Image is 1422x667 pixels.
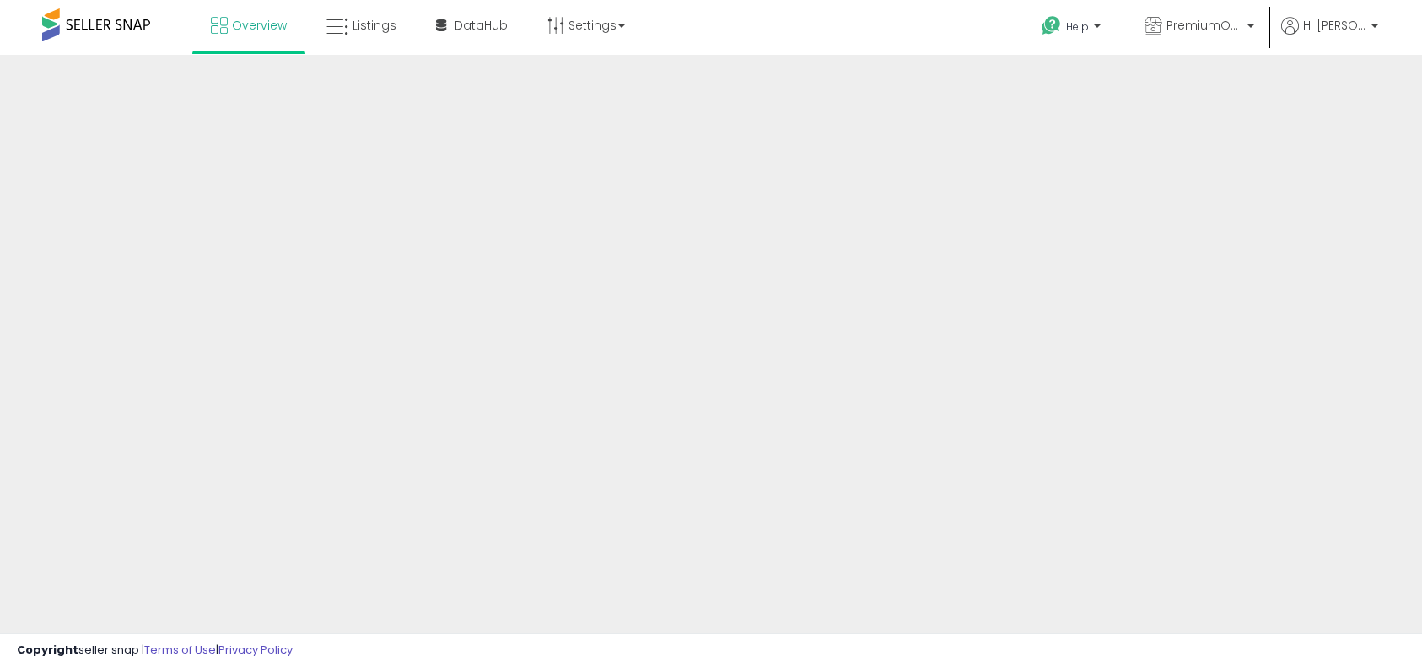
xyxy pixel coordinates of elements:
[17,643,293,659] div: seller snap | |
[17,642,78,658] strong: Copyright
[1166,17,1242,34] span: PremiumOutdoorGrills
[1066,19,1089,34] span: Help
[1041,15,1062,36] i: Get Help
[1028,3,1118,55] a: Help
[1303,17,1366,34] span: Hi [PERSON_NAME]
[144,642,216,658] a: Terms of Use
[1281,17,1378,55] a: Hi [PERSON_NAME]
[353,17,396,34] span: Listings
[232,17,287,34] span: Overview
[218,642,293,658] a: Privacy Policy
[455,17,508,34] span: DataHub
